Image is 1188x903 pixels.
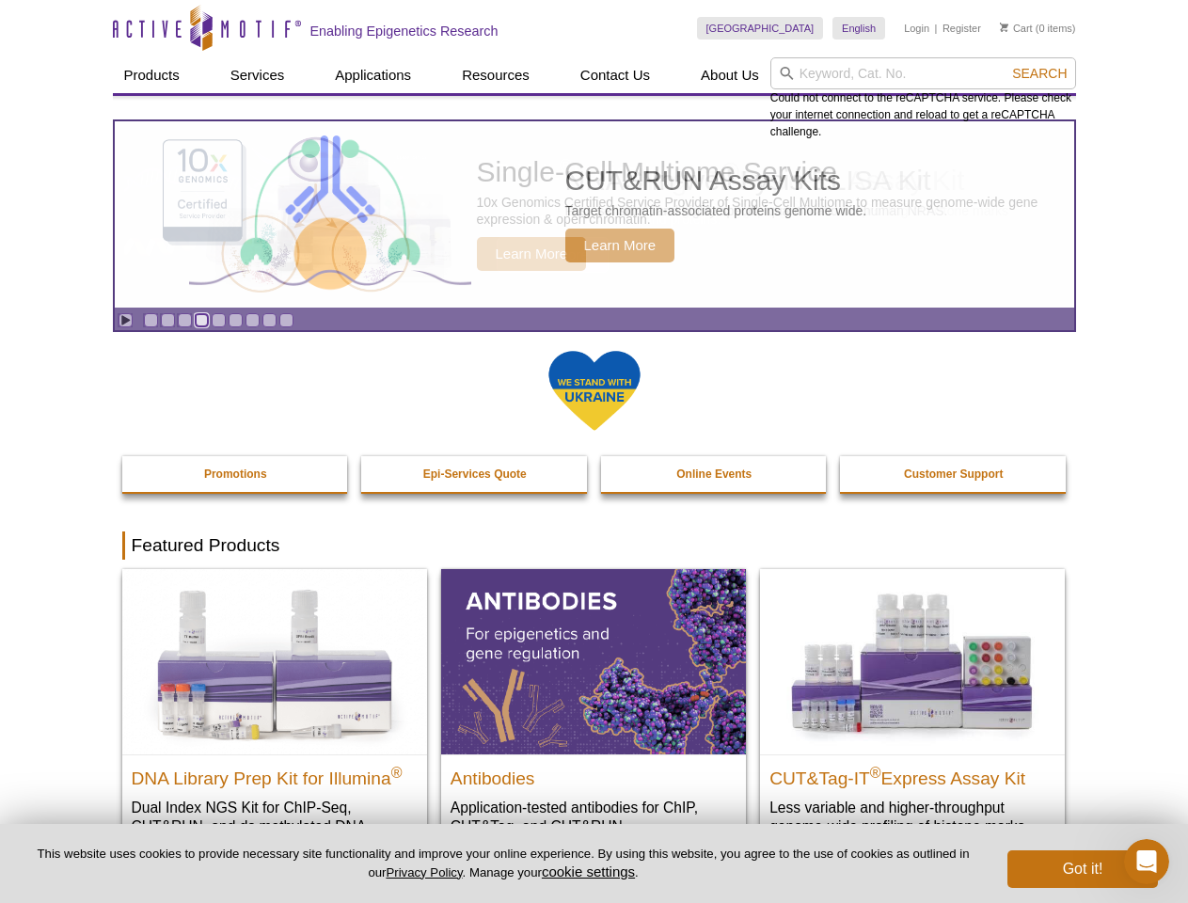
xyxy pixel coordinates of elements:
a: Privacy Policy [386,865,462,879]
a: Go to slide 5 [212,313,226,327]
a: Resources [451,57,541,93]
a: Register [942,22,981,35]
strong: Customer Support [904,467,1003,481]
a: Cart [1000,22,1033,35]
a: Applications [324,57,422,93]
a: Go to slide 7 [246,313,260,327]
a: CUT&RUN Assay Kits CUT&RUN Assay Kits Target chromatin-associated proteins genome wide. Learn More [115,121,1074,308]
button: Search [1006,65,1072,82]
img: Your Cart [1000,23,1008,32]
button: Got it! [1007,850,1158,888]
a: Go to slide 1 [144,313,158,327]
article: CUT&RUN Assay Kits [115,121,1074,308]
h2: Antibodies [451,760,737,788]
p: Application-tested antibodies for ChIP, CUT&Tag, and CUT&RUN. [451,798,737,836]
h2: DNA Library Prep Kit for Illumina [132,760,418,788]
a: DNA Library Prep Kit for Illumina DNA Library Prep Kit for Illumina® Dual Index NGS Kit for ChIP-... [122,569,427,873]
img: CUT&Tag-IT® Express Assay Kit [760,569,1065,753]
a: Epi-Services Quote [361,456,589,492]
p: Dual Index NGS Kit for ChIP-Seq, CUT&RUN, and ds methylated DNA assays. [132,798,418,855]
strong: Epi-Services Quote [423,467,527,481]
input: Keyword, Cat. No. [770,57,1076,89]
a: Go to slide 3 [178,313,192,327]
div: Could not connect to the reCAPTCHA service. Please check your internet connection and reload to g... [770,57,1076,140]
iframe: Intercom live chat [1124,839,1169,884]
a: Services [219,57,296,93]
a: Go to slide 6 [229,313,243,327]
h2: Enabling Epigenetics Research [310,23,499,40]
a: CUT&Tag-IT® Express Assay Kit CUT&Tag-IT®Express Assay Kit Less variable and higher-throughput ge... [760,569,1065,854]
span: Search [1012,66,1067,81]
a: Login [904,22,929,35]
strong: Online Events [676,467,752,481]
a: Toggle autoplay [119,313,133,327]
a: [GEOGRAPHIC_DATA] [697,17,824,40]
sup: ® [870,764,881,780]
a: Online Events [601,456,829,492]
a: Go to slide 4 [195,313,209,327]
button: cookie settings [542,863,635,879]
a: English [832,17,885,40]
img: All Antibodies [441,569,746,753]
a: Go to slide 8 [262,313,277,327]
p: This website uses cookies to provide necessary site functionality and improve your online experie... [30,846,976,881]
strong: Promotions [204,467,267,481]
a: Go to slide 9 [279,313,293,327]
li: | [935,17,938,40]
h2: CUT&RUN Assay Kits [565,166,867,195]
span: Learn More [565,229,675,262]
a: Products [113,57,191,93]
img: DNA Library Prep Kit for Illumina [122,569,427,753]
h2: CUT&Tag-IT Express Assay Kit [769,760,1055,788]
a: About Us [689,57,770,93]
sup: ® [391,764,403,780]
a: Contact Us [569,57,661,93]
p: Less variable and higher-throughput genome-wide profiling of histone marks​. [769,798,1055,836]
h2: Featured Products [122,531,1067,560]
a: Go to slide 2 [161,313,175,327]
a: All Antibodies Antibodies Application-tested antibodies for ChIP, CUT&Tag, and CUT&RUN. [441,569,746,854]
p: Target chromatin-associated proteins genome wide. [565,202,867,219]
a: Promotions [122,456,350,492]
img: CUT&RUN Assay Kits [189,129,471,301]
a: Customer Support [840,456,1068,492]
img: We Stand With Ukraine [547,349,642,433]
li: (0 items) [1000,17,1076,40]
